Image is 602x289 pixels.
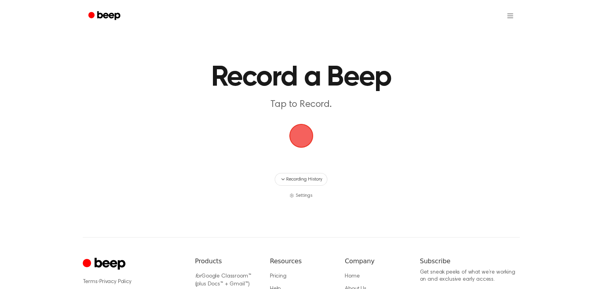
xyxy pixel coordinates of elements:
p: Get sneak peeks of what we’re working on and exclusive early access. [420,269,520,283]
a: Terms [83,279,98,285]
a: Home [345,274,359,279]
button: Recording History [275,173,327,186]
button: Settings [289,192,313,199]
span: Recording History [286,176,322,183]
a: Pricing [270,274,287,279]
a: Beep [83,8,127,24]
button: Open menu [501,6,520,25]
div: · [83,278,182,286]
h6: Products [195,257,257,266]
h1: Record a Beep [99,63,504,92]
h6: Company [345,257,407,266]
a: Cruip [83,257,127,272]
a: Privacy Policy [99,279,131,285]
span: Settings [296,192,313,199]
p: Tap to Record. [149,98,453,111]
i: for [195,274,202,279]
h6: Resources [270,257,332,266]
img: Beep Logo [289,124,313,148]
a: forGoogle Classroom™ (plus Docs™ + Gmail™) [195,274,251,287]
h6: Subscribe [420,257,520,266]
